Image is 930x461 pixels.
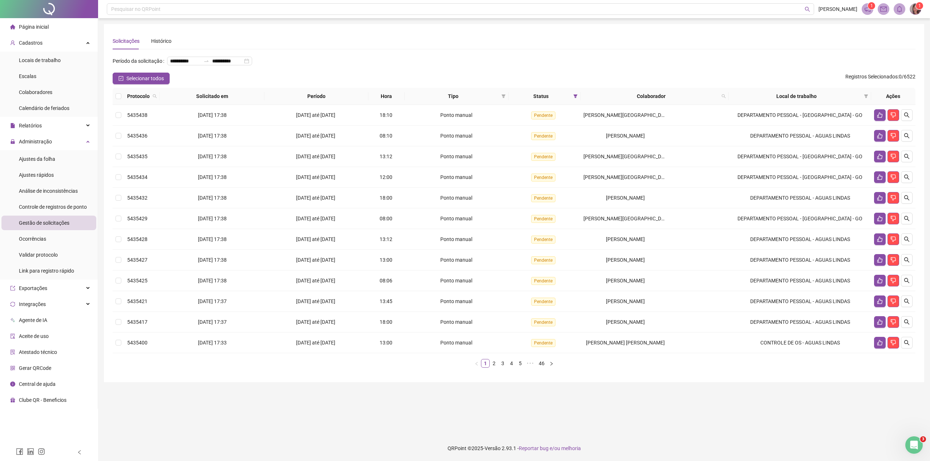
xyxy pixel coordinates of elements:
span: Pendente [531,236,555,244]
span: search [904,257,910,263]
span: [DATE] 17:38 [198,278,227,283]
span: Calendário de feriados [19,105,69,111]
td: DEPARTAMENTO PESSOAL - AGUAS LINDAS [729,126,871,146]
span: [DATE] 17:33 [198,340,227,346]
span: Colaborador [583,92,719,100]
span: like [877,216,883,221]
span: Pendente [531,339,555,347]
span: Ponto manual [440,257,472,263]
span: Protocolo [127,92,150,100]
span: [PERSON_NAME] [606,298,645,304]
span: 13:45 [380,298,392,304]
span: [PERSON_NAME] [606,257,645,263]
span: filter [572,91,579,102]
span: 5435435 [127,154,147,159]
span: file [10,123,15,128]
span: search [721,94,726,98]
a: 46 [537,359,547,367]
li: 5 [516,359,525,368]
span: Ponto manual [440,340,472,346]
span: Locais de trabalho [19,57,61,63]
span: [PERSON_NAME] [818,5,857,13]
span: Atestado técnico [19,349,57,355]
span: Local de trabalho [732,92,861,100]
span: Pendente [531,153,555,161]
span: export [10,286,15,291]
span: [PERSON_NAME][GEOGRAPHIC_DATA][PERSON_NAME] [583,112,710,118]
span: 08:00 [380,216,392,221]
span: dislike [890,319,896,325]
span: Ponto manual [440,174,472,180]
span: dislike [890,112,896,118]
a: 2 [490,359,498,367]
label: Período da solicitação [113,55,167,67]
span: Escalas [19,73,36,79]
span: [DATE] 17:38 [198,133,227,139]
span: Clube QR - Beneficios [19,397,66,403]
footer: QRPoint © 2025 - 2.93.1 - [98,436,930,461]
div: Solicitações [113,37,139,45]
span: Pendente [531,277,555,285]
button: left [472,359,481,368]
span: 5435432 [127,195,147,201]
span: search [904,278,910,283]
li: 1 [481,359,490,368]
span: 5435427 [127,257,147,263]
th: Solicitado em [160,88,264,105]
span: Ponto manual [440,195,472,201]
td: DEPARTAMENTO PESSOAL - AGUAS LINDAS [729,312,871,333]
span: Gerar QRCode [19,365,51,371]
td: DEPARTAMENTO PESSOAL - [GEOGRAPHIC_DATA] - GO [729,105,871,126]
span: Reportar bug e/ou melhoria [519,445,581,451]
span: Pendente [531,256,555,264]
span: [DATE] até [DATE] [296,216,335,221]
span: lock [10,139,15,144]
th: Hora [368,88,405,105]
span: Pendente [531,111,555,119]
span: Central de ajuda [19,381,56,387]
span: like [877,174,883,180]
span: 1 [918,3,921,8]
span: Registros Selecionados [845,74,898,79]
span: gift [10,397,15,403]
span: [DATE] 17:38 [198,236,227,242]
span: Selecionar todos [126,74,164,82]
sup: Atualize o seu contato no menu Meus Dados [916,2,923,9]
td: DEPARTAMENTO PESSOAL - [GEOGRAPHIC_DATA] - GO [729,208,871,229]
span: Página inicial [19,24,49,30]
li: 2 [490,359,498,368]
span: Ponto manual [440,216,472,221]
span: 5435421 [127,298,147,304]
span: search [904,195,910,201]
span: 5435436 [127,133,147,139]
span: like [877,195,883,201]
a: 4 [508,359,515,367]
span: left [474,362,479,366]
span: Administração [19,139,52,144]
span: left [77,450,82,455]
li: 5 próximas páginas [525,359,536,368]
td: DEPARTAMENTO PESSOAL - [GEOGRAPHIC_DATA] - GO [729,146,871,167]
span: [DATE] até [DATE] [296,278,335,283]
span: search [151,91,158,102]
td: DEPARTAMENTO PESSOAL - AGUAS LINDAS [729,291,871,312]
span: ••• [525,359,536,368]
span: dislike [890,298,896,304]
span: 5435400 [127,340,147,346]
span: Ajustes da folha [19,156,55,162]
span: [DATE] até [DATE] [296,298,335,304]
span: home [10,24,15,29]
span: like [877,298,883,304]
span: filter [501,94,506,98]
span: search [904,216,910,221]
span: 5435425 [127,278,147,283]
span: dislike [890,133,896,139]
span: 3 [920,436,926,442]
span: Relatórios [19,123,42,128]
span: [DATE] 17:38 [198,195,227,201]
span: dislike [890,174,896,180]
span: [DATE] até [DATE] [296,340,335,346]
span: swap-right [203,58,209,64]
span: Ponto manual [440,278,472,283]
th: Período [264,88,368,105]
